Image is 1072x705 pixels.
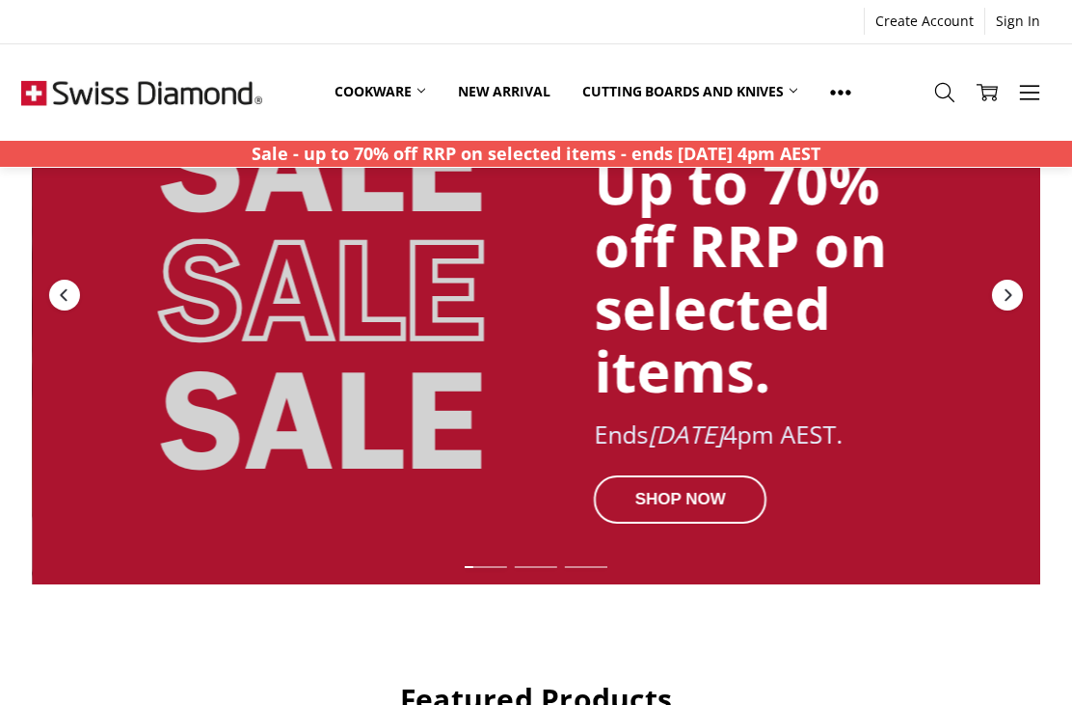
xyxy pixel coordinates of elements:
a: Create Account [865,8,984,35]
strong: Sale - up to 70% off RRP on selected items - ends [DATE] 4pm AEST [252,142,820,165]
em: [DATE] [648,418,723,450]
div: Ends 4pm AEST. [594,421,943,448]
div: Up to 70% off RRP on selected items. [594,151,943,402]
div: Slide 1 of 7 [461,555,511,580]
div: Slide 2 of 7 [511,555,561,580]
div: Next [990,278,1025,312]
a: Sign In [985,8,1051,35]
a: Cookware [318,70,442,113]
a: Cutting boards and knives [566,70,814,113]
img: Free Shipping On Every Order [21,44,262,141]
a: New arrival [442,70,566,113]
a: Show All [814,70,868,114]
div: Previous [47,278,82,312]
div: SHOP NOW [594,475,766,523]
div: Slide 3 of 7 [561,555,611,580]
a: Redirect to https://swissdiamond.com.au/cookware/shop-by-collection/premium-steel-dlx/ [32,6,1040,584]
